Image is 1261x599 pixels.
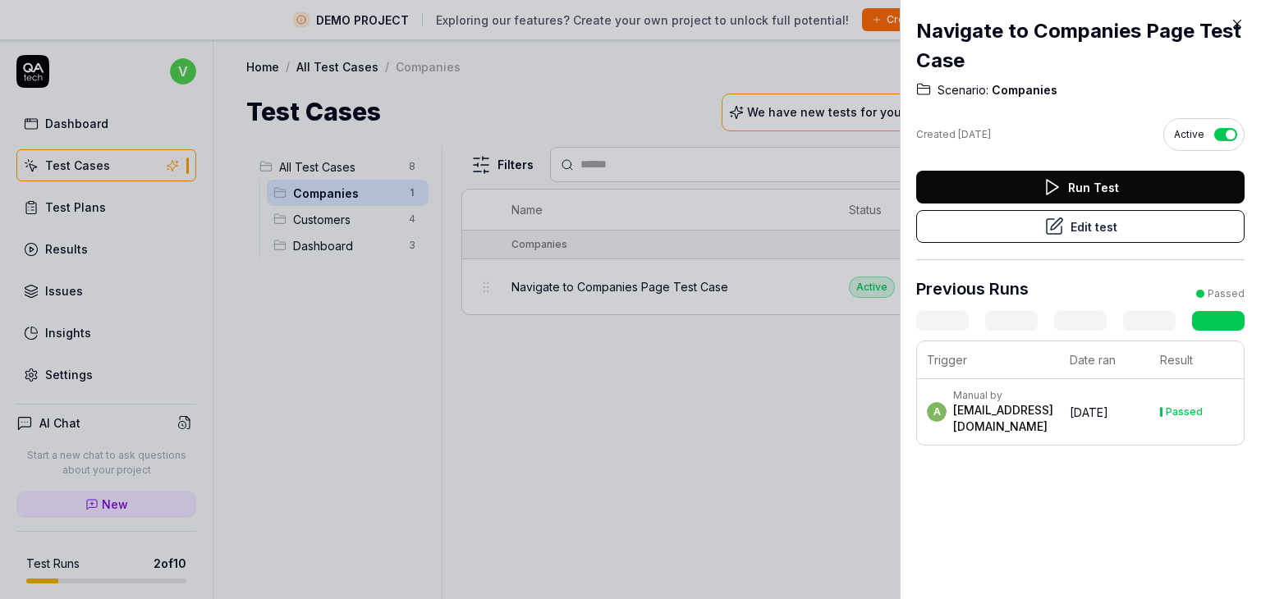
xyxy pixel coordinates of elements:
div: [EMAIL_ADDRESS][DOMAIN_NAME] [953,402,1053,435]
th: Date ran [1060,341,1150,379]
time: [DATE] [1070,405,1108,419]
div: Manual by [953,389,1053,402]
span: Scenario: [938,82,988,98]
h2: Navigate to Companies Page Test Case [916,16,1245,75]
span: Companies [988,82,1057,98]
button: Edit test [916,210,1245,243]
span: Active [1174,127,1204,142]
div: Passed [1166,407,1203,417]
span: a [927,402,947,422]
h3: Previous Runs [916,277,1029,301]
button: Run Test [916,171,1245,203]
div: Passed [1208,286,1245,301]
th: Result [1150,341,1244,379]
time: [DATE] [958,128,991,140]
th: Trigger [917,341,1060,379]
div: Created [916,127,991,142]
